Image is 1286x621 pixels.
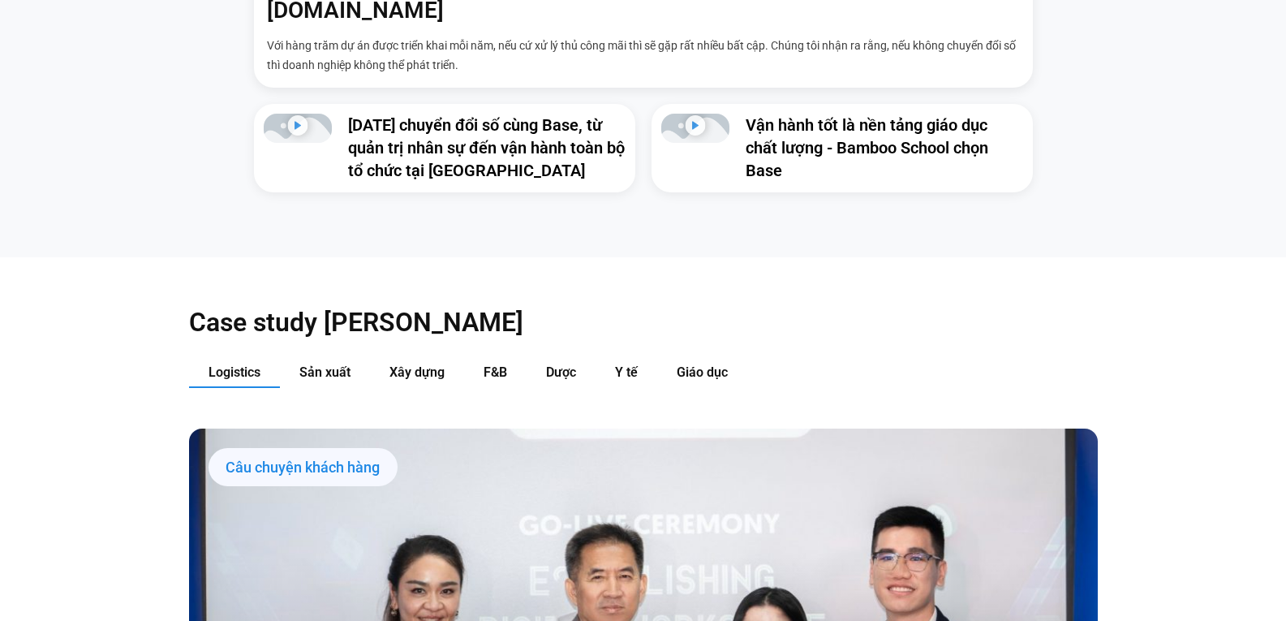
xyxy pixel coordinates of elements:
[389,364,445,380] span: Xây dựng
[287,115,308,141] div: Phát video
[189,306,1098,339] h2: Case study [PERSON_NAME]
[209,364,260,380] span: Logistics
[677,364,728,380] span: Giáo dục
[267,36,1020,75] p: Với hàng trăm dự án được triển khai mỗi năm, nếu cứ xử lý thủ công mãi thì sẽ gặp rất nhiều bất c...
[484,364,507,380] span: F&B
[209,448,398,487] div: Câu chuyện khách hàng
[746,115,988,180] a: Vận hành tốt là nền tảng giáo dục chất lượng - Bamboo School chọn Base
[348,115,625,180] a: [DATE] chuyển đổi số cùng Base, từ quản trị nhân sự đến vận hành toàn bộ tổ chức tại [GEOGRAPHIC_...
[615,364,638,380] span: Y tế
[299,364,351,380] span: Sản xuất
[685,115,705,141] div: Phát video
[546,364,576,380] span: Dược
